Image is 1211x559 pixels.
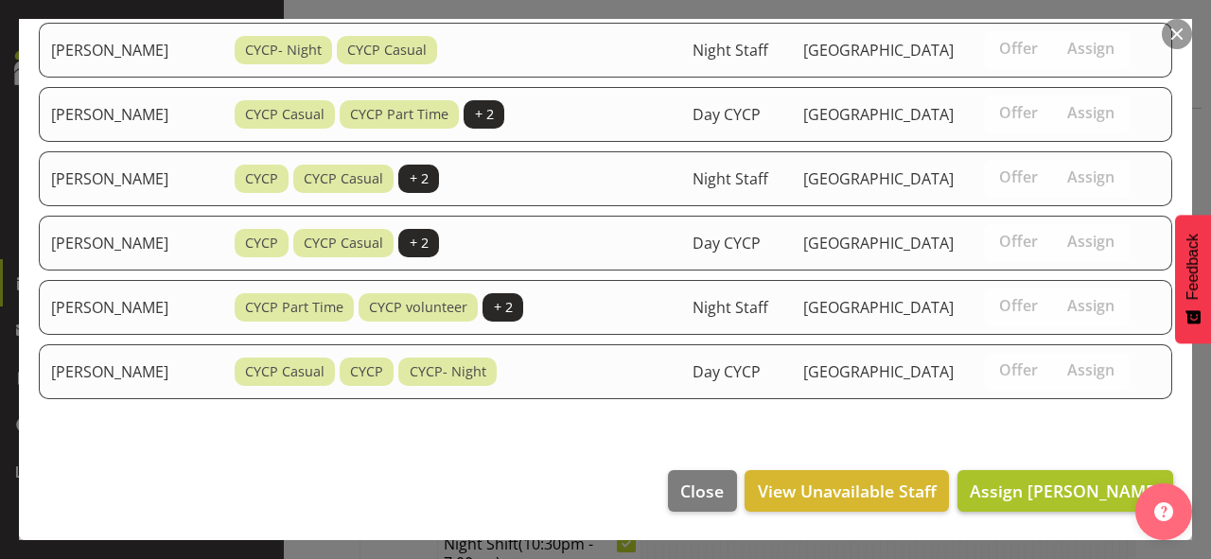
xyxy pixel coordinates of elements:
[803,168,954,189] span: [GEOGRAPHIC_DATA]
[999,103,1038,122] span: Offer
[803,40,954,61] span: [GEOGRAPHIC_DATA]
[970,480,1161,502] span: Assign [PERSON_NAME]
[693,361,761,382] span: Day CYCP
[803,104,954,125] span: [GEOGRAPHIC_DATA]
[410,233,429,253] span: + 2
[39,87,223,142] td: [PERSON_NAME]
[245,168,278,189] span: CYCP
[693,297,768,318] span: Night Staff
[999,167,1038,186] span: Offer
[245,40,322,61] span: CYCP- Night
[350,104,448,125] span: CYCP Part Time
[304,168,383,189] span: CYCP Casual
[957,470,1173,512] button: Assign [PERSON_NAME]
[347,40,427,61] span: CYCP Casual
[369,297,467,318] span: CYCP volunteer
[1067,360,1114,379] span: Assign
[999,296,1038,315] span: Offer
[1185,234,1202,300] span: Feedback
[494,297,513,318] span: + 2
[39,280,223,335] td: [PERSON_NAME]
[39,216,223,271] td: [PERSON_NAME]
[693,40,768,61] span: Night Staff
[1154,502,1173,521] img: help-xxl-2.png
[758,479,937,503] span: View Unavailable Staff
[1175,215,1211,343] button: Feedback - Show survey
[999,232,1038,251] span: Offer
[39,151,223,206] td: [PERSON_NAME]
[668,470,736,512] button: Close
[1067,39,1114,58] span: Assign
[1067,103,1114,122] span: Assign
[693,104,761,125] span: Day CYCP
[803,297,954,318] span: [GEOGRAPHIC_DATA]
[39,344,223,399] td: [PERSON_NAME]
[304,233,383,253] span: CYCP Casual
[693,168,768,189] span: Night Staff
[803,233,954,253] span: [GEOGRAPHIC_DATA]
[803,361,954,382] span: [GEOGRAPHIC_DATA]
[1067,167,1114,186] span: Assign
[410,168,429,189] span: + 2
[245,233,278,253] span: CYCP
[39,23,223,78] td: [PERSON_NAME]
[680,479,724,503] span: Close
[245,104,325,125] span: CYCP Casual
[999,39,1038,58] span: Offer
[350,361,383,382] span: CYCP
[1067,296,1114,315] span: Assign
[245,361,325,382] span: CYCP Casual
[745,470,948,512] button: View Unavailable Staff
[1067,232,1114,251] span: Assign
[999,360,1038,379] span: Offer
[245,297,343,318] span: CYCP Part Time
[693,233,761,253] span: Day CYCP
[410,361,486,382] span: CYCP- Night
[475,104,494,125] span: + 2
